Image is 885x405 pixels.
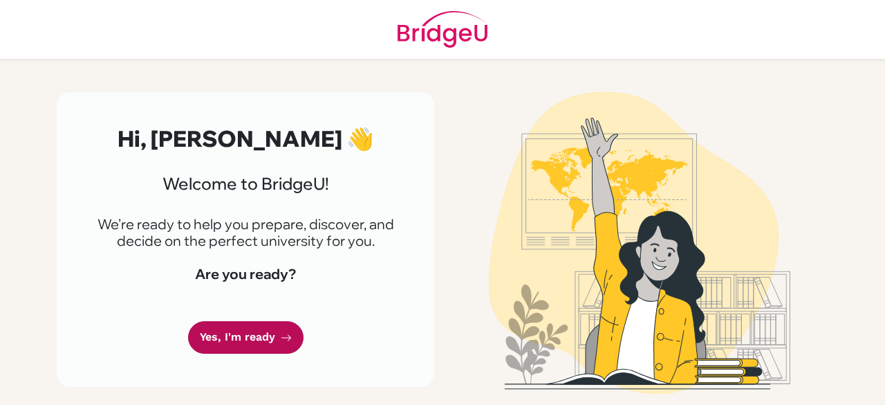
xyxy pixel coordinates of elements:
a: Yes, I'm ready [188,321,304,354]
p: We're ready to help you prepare, discover, and decide on the perfect university for you. [90,216,401,249]
h4: Are you ready? [90,266,401,282]
h3: Welcome to BridgeU! [90,174,401,194]
h2: Hi, [PERSON_NAME] 👋 [90,125,401,152]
